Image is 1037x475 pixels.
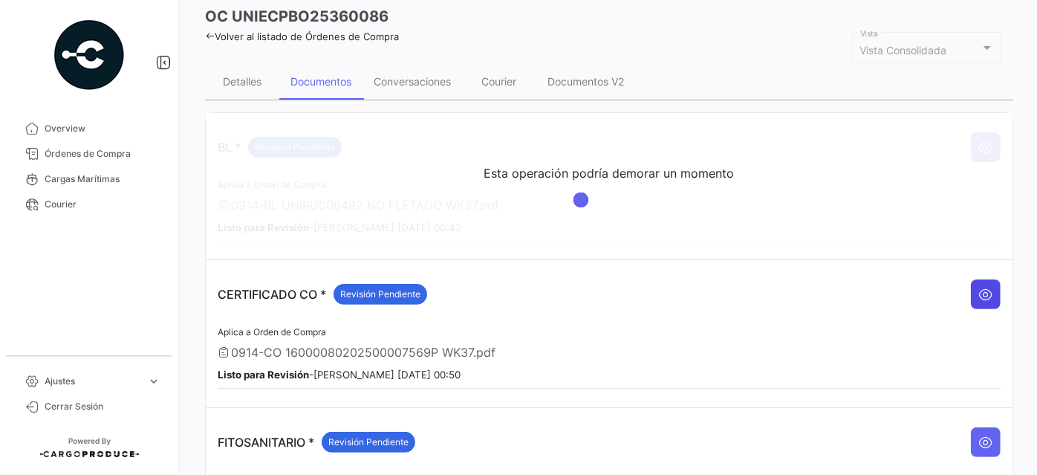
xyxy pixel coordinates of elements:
[218,369,309,381] b: Listo para Revisión
[12,192,166,217] a: Courier
[45,147,160,161] span: Órdenes de Compra
[45,375,141,388] span: Ajustes
[374,75,451,88] div: Conversaciones
[45,172,160,186] span: Cargas Marítimas
[218,326,326,337] span: Aplica a Orden de Compra
[340,288,420,301] span: Revisión Pendiente
[328,436,409,449] span: Revisión Pendiente
[12,116,166,141] a: Overview
[484,166,735,181] div: Esta operación podría demorar un momento
[231,345,495,360] span: 0914-CO 16000080202500007569P WK37.pdf
[223,75,261,88] div: Detalles
[45,400,160,413] span: Cerrar Sesión
[860,44,947,56] mat-select-trigger: Vista Consolidada
[45,198,160,211] span: Courier
[218,284,427,305] p: CERTIFICADO CO *
[547,75,624,88] div: Documentos V2
[45,122,160,135] span: Overview
[12,141,166,167] a: Órdenes de Compra
[482,75,517,88] div: Courier
[218,369,461,381] small: - [PERSON_NAME] [DATE] 00:50
[205,6,389,27] h3: OC UNIECPBO25360086
[290,75,351,88] div: Documentos
[12,167,166,192] a: Cargas Marítimas
[52,18,126,92] img: powered-by.png
[218,432,415,453] p: FITOSANITARIO *
[147,375,160,388] span: expand_more
[205,30,399,42] a: Volver al listado de Órdenes de Compra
